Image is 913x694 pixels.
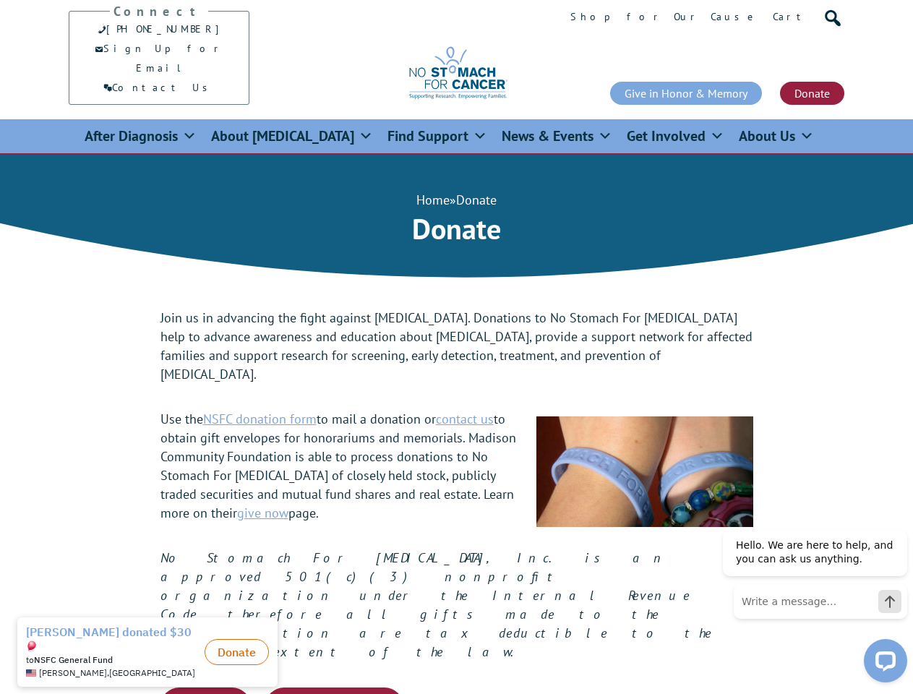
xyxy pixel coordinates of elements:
a: Shop for Our Cause [570,10,758,23]
em: No Stomach For [MEDICAL_DATA], Inc. is an approved 501(c)(3) nonprofit organization under the Int... [160,549,712,660]
a: About Us [739,119,814,153]
span: [PERSON_NAME] , [GEOGRAPHIC_DATA] [39,58,195,68]
span: Donate [456,192,497,208]
p: Use the to mail a donation or to obtain gift envelopes for honorariums and memorials. Madison Com... [160,410,753,523]
p: Join us in advancing the fight against [MEDICAL_DATA]. Donations to No Stomach For [MEDICAL_DATA]... [160,309,753,384]
button: Donate [205,29,269,55]
a: [PHONE_NUMBER] [98,22,220,35]
h2: Connect [110,3,208,20]
img: US.png [26,58,36,68]
a: About [MEDICAL_DATA] [211,119,373,153]
strong: NSFC General Fund [34,44,113,55]
a: Sign Up for Email [95,42,224,74]
img: emoji balloon [26,30,38,42]
nav: Utility Menu [570,7,807,26]
a: News & Events [502,119,612,153]
img: No Stomach for Cancer logo with tagline [396,46,517,100]
h1: Donate [160,210,753,247]
a: Home [416,192,450,208]
a: Cart [773,10,807,23]
a: contact us [436,411,494,427]
a: NSFC donation form [203,411,317,427]
a: give now [237,505,288,521]
a: Contact Us [103,81,215,94]
iframe: LiveChat chat widget [711,503,913,694]
img: wristband support [536,416,753,527]
a: Get Involved [627,119,724,153]
span: » [416,192,497,208]
div: to [26,45,199,55]
a: After Diagnosis [85,119,197,153]
a: Give in Honor & Memory [610,82,762,105]
a: Donate [780,82,844,105]
div: [PERSON_NAME] donated $30 [26,14,199,43]
a: Find Support [387,119,487,153]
